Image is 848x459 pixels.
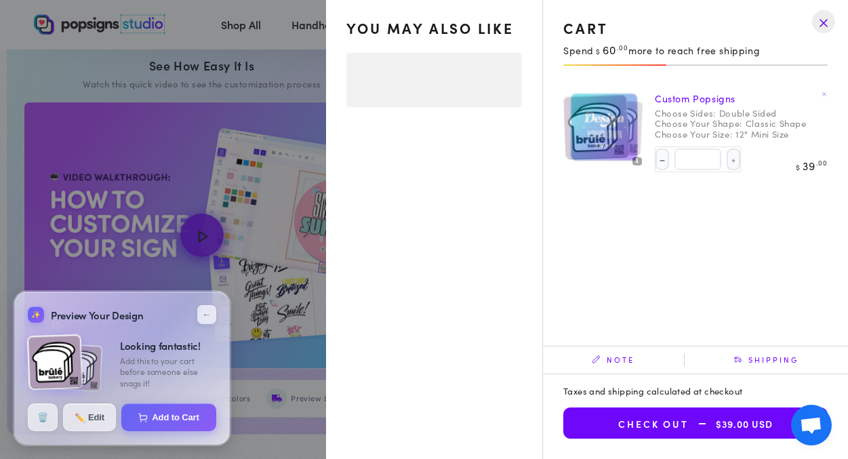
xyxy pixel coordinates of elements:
img: Cart [138,413,148,422]
img: Custom Popsigns [563,86,645,168]
input: Quantity for Custom Popsigns [674,148,721,170]
button: ← [197,305,216,324]
span: $39.00 USD [689,418,773,430]
img: Design Side 1 [27,334,83,391]
sup: .00 [617,43,628,52]
div: Preview Your Design [28,306,143,324]
dd: Classic Shape [746,118,807,129]
sup: .00 [816,158,828,167]
span: Spend more to reach free shipping [563,43,760,57]
div: Open chat [791,405,832,445]
dt: Choose Sides: [655,108,716,119]
div: ✨ [28,306,44,323]
button: Check out$39.00 USD [563,407,828,439]
img: Design Side 1 [563,94,628,160]
dd: 12" Mini Size [735,129,789,140]
bdi: 39 [794,158,828,173]
summary: Note [543,353,684,367]
small: Taxes and shipping calculated at checkout [563,384,742,397]
dt: Choose Your Size: [655,129,732,140]
button: Add to Cart [121,403,216,431]
div: Cart [563,20,828,36]
div: Looking fantastic! [120,339,216,353]
a: Custom Popsigns Design Side 1Design Side 21 [563,86,645,168]
dd: Double Sided [719,108,777,119]
button: ✏️Edit [63,403,116,431]
span: $ [796,161,801,172]
a: Remove Custom Popsigns - Double Sided / Classic Shape / 12" Mini Size [817,86,831,100]
span: ✏️ [75,413,84,422]
a: Custom Popsigns [655,92,735,105]
dt: Choose Your Shape: [655,118,742,129]
button: 🗑️ [28,403,58,431]
summary: Shipping [685,353,848,367]
span: $ [596,45,601,56]
div: Add this to your cart before someone else snags it! [120,355,216,388]
bdi: 60 [594,42,628,57]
